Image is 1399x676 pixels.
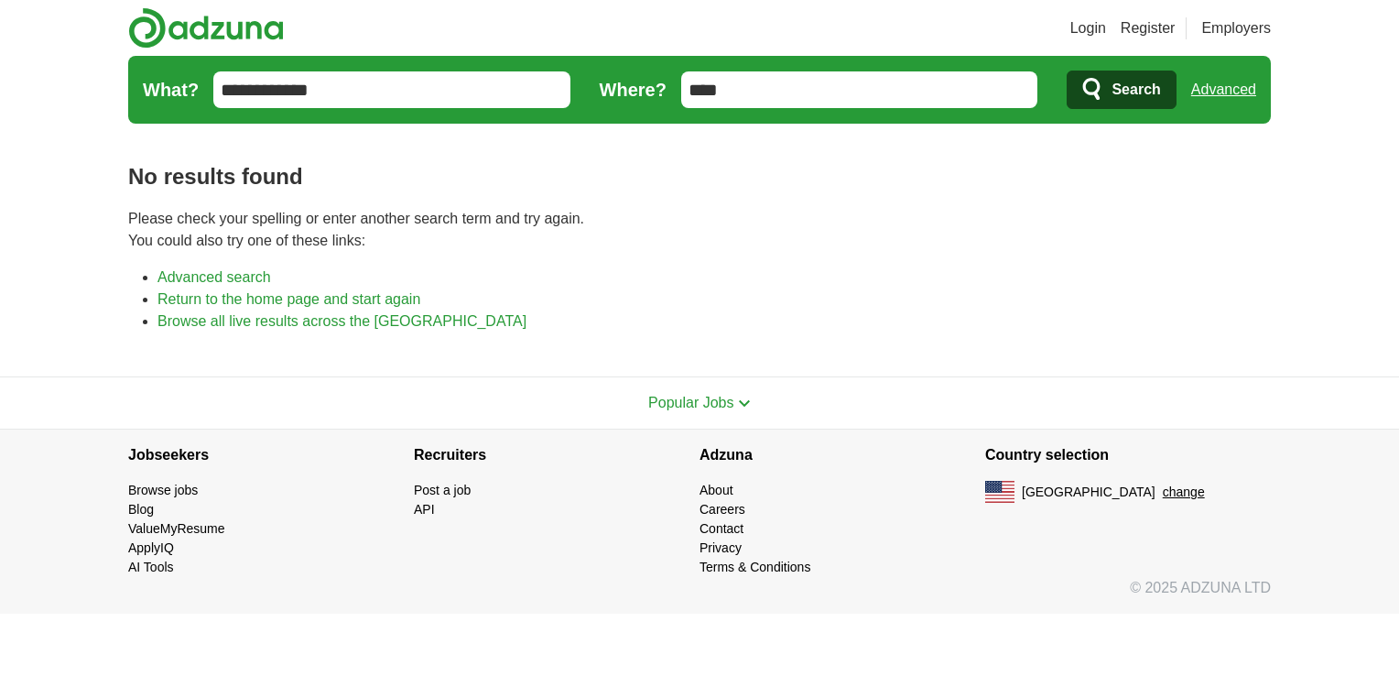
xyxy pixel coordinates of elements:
a: Terms & Conditions [699,560,810,574]
a: Careers [699,502,745,517]
h1: No results found [128,160,1271,193]
a: Advanced [1191,71,1256,108]
h4: Country selection [985,430,1271,481]
a: Post a job [414,483,471,497]
img: toggle icon [738,399,751,408]
a: Employers [1201,17,1271,39]
a: Return to the home page and start again [157,291,420,307]
a: Contact [699,521,743,536]
img: Adzuna logo [128,7,284,49]
a: API [414,502,435,517]
label: Where? [600,76,667,104]
a: Privacy [699,540,742,555]
a: Browse jobs [128,483,198,497]
a: ApplyIQ [128,540,174,555]
a: Advanced search [157,269,271,285]
a: ValueMyResume [128,521,225,536]
a: Browse all live results across the [GEOGRAPHIC_DATA] [157,313,526,329]
img: US flag [985,481,1014,503]
span: [GEOGRAPHIC_DATA] [1022,483,1155,502]
button: change [1163,483,1205,502]
a: About [699,483,733,497]
label: What? [143,76,199,104]
a: Register [1121,17,1176,39]
button: Search [1067,71,1176,109]
a: Login [1070,17,1106,39]
span: Popular Jobs [648,395,733,410]
p: Please check your spelling or enter another search term and try again. You could also try one of ... [128,208,1271,252]
a: Blog [128,502,154,517]
a: AI Tools [128,560,174,574]
div: © 2025 ADZUNA LTD [114,577,1285,614]
span: Search [1112,71,1160,108]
